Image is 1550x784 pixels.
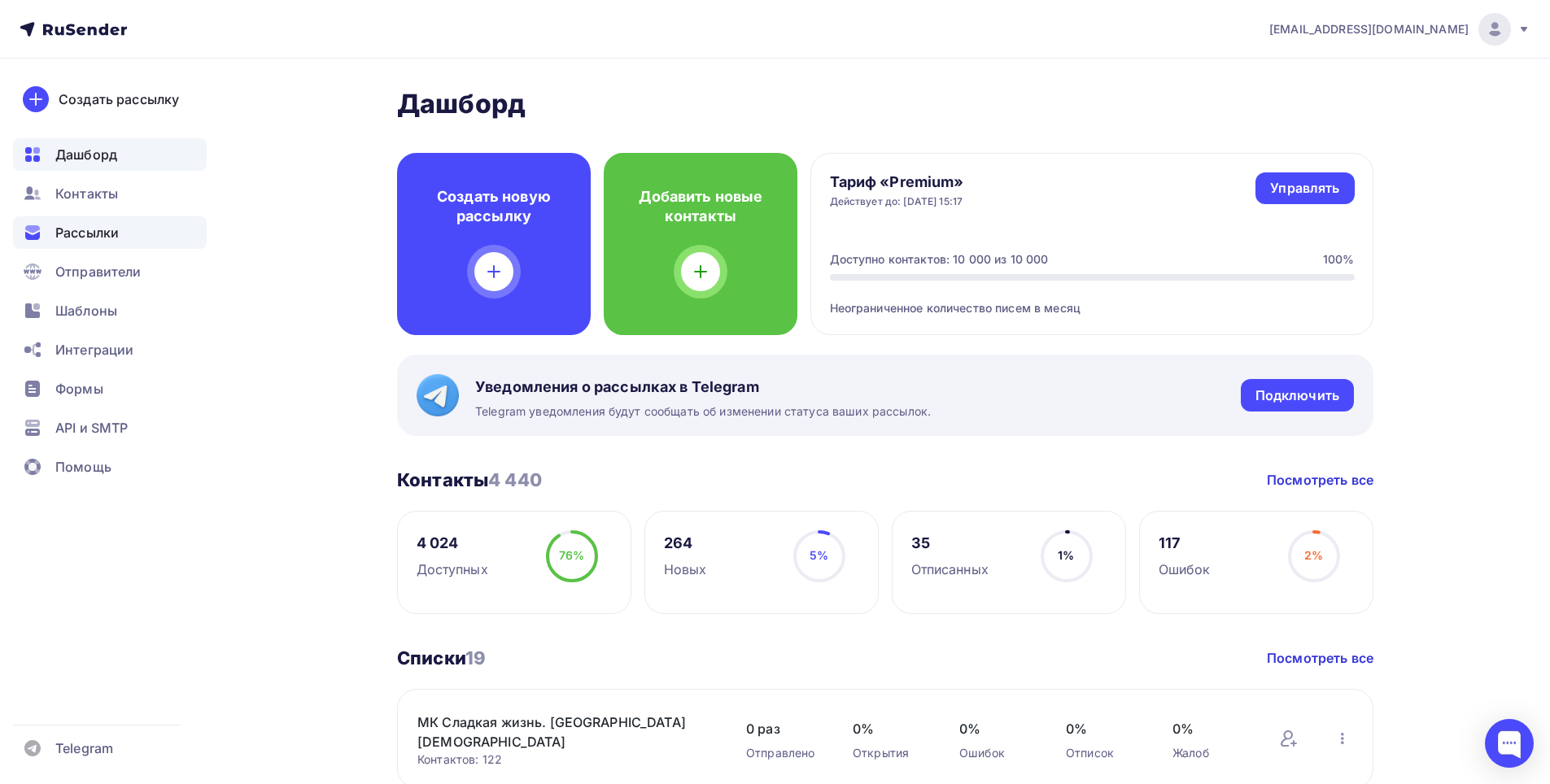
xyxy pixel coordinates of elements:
[810,548,828,562] span: 5%
[959,745,1033,761] div: Ошибок
[1159,560,1211,579] div: Ошибок
[55,184,118,203] span: Контакты
[55,301,117,320] span: Шаблоны
[1172,745,1247,761] div: Жалоб
[13,177,207,210] a: Контакты
[397,88,1373,120] h2: Дашборд
[55,340,133,359] span: Интеграции
[911,560,989,579] div: Отписанных
[55,457,111,477] span: Помощь
[830,281,1355,316] div: Неограниченное количество писем в месяц
[664,534,707,553] div: 264
[1269,13,1530,46] a: [EMAIL_ADDRESS][DOMAIN_NAME]
[417,534,488,553] div: 4 024
[959,719,1033,738] span: 0%
[559,548,584,562] span: 76%
[417,560,488,579] div: Доступных
[465,647,486,669] span: 19
[911,534,989,553] div: 35
[59,89,179,109] div: Создать рассылку
[397,647,486,669] h3: Списки
[664,560,707,579] div: Новых
[1066,719,1140,738] span: 0%
[1267,470,1373,490] a: Посмотреть все
[55,223,119,242] span: Рассылки
[1255,386,1339,405] div: Подключить
[746,719,820,738] span: 0 раз
[13,138,207,171] a: Дашборд
[830,251,1049,268] div: Доступно контактов: 10 000 из 10 000
[13,216,207,249] a: Рассылки
[475,377,931,397] span: Уведомления о рассылках в Telegram
[13,255,207,288] a: Отправители
[417,751,714,768] div: Контактов: 122
[830,195,964,208] div: Действует до: [DATE] 15:17
[1323,251,1355,268] div: 100%
[830,172,964,192] h4: Тариф «Premium»
[630,187,771,226] h4: Добавить новые контакты
[1066,745,1140,761] div: Отписок
[1159,534,1211,553] div: 117
[1267,648,1373,668] a: Посмотреть все
[1172,719,1247,738] span: 0%
[1269,21,1469,37] span: [EMAIL_ADDRESS][DOMAIN_NAME]
[55,262,142,281] span: Отправители
[55,379,103,399] span: Формы
[13,294,207,327] a: Шаблоны
[1304,548,1323,562] span: 2%
[1058,548,1074,562] span: 1%
[397,468,542,491] h3: Контакты
[853,745,927,761] div: Открытия
[475,403,931,420] span: Telegram уведомления будут сообщать об изменении статуса ваших рассылок.
[423,187,565,226] h4: Создать новую рассылку
[1270,179,1339,198] div: Управлять
[746,745,820,761] div: Отправлено
[55,738,113,758] span: Telegram
[55,418,128,438] span: API и SMTP
[488,469,542,490] span: 4 440
[13,372,207,405] a: Формы
[853,719,927,738] span: 0%
[417,712,694,751] a: МК Сладкая жизнь. [GEOGRAPHIC_DATA] [DEMOGRAPHIC_DATA]
[55,145,117,164] span: Дашборд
